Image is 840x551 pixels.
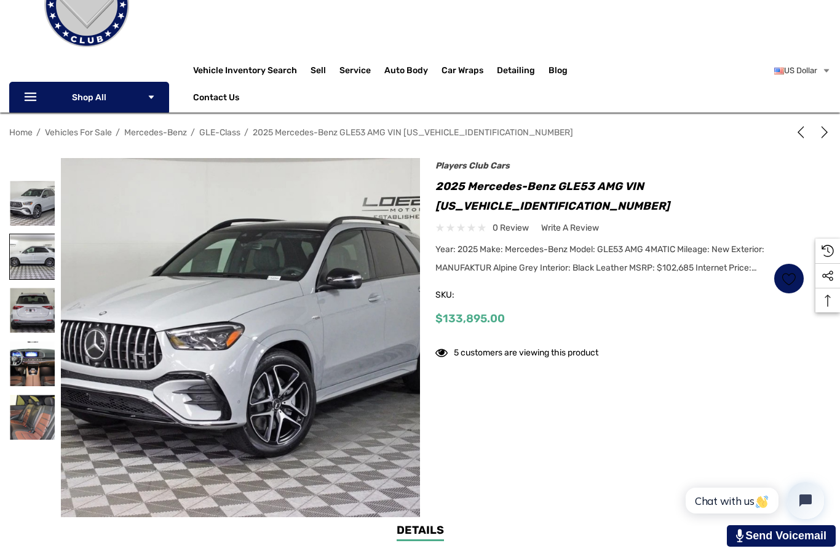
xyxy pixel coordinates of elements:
span: $133,895.00 [435,312,505,325]
a: Next [814,126,831,138]
svg: Recently Viewed [822,245,834,257]
img: For Sale: 2025 Mercedes-Benz GLE53 AMG VIN 4JGFB6BB6SB459218 [10,288,55,333]
img: For Sale: 2025 Mercedes-Benz GLE53 AMG VIN 4JGFB6BB6SB459218 [10,181,55,226]
a: Home [9,127,33,138]
span: Service [339,65,371,79]
span: SKU: [435,287,497,304]
a: Write a Review [541,220,599,236]
a: Auto Body [384,58,442,83]
svg: Icon Arrow Down [147,93,156,101]
div: 5 customers are viewing this product [435,341,598,360]
a: 2025 Mercedes-Benz GLE53 AMG VIN [US_VEHICLE_IDENTIFICATION_NUMBER] [253,127,573,138]
a: Contact Us [193,92,239,106]
img: PjwhLS0gR2VuZXJhdG9yOiBHcmF2aXQuaW8gLS0+PHN2ZyB4bWxucz0iaHR0cDovL3d3dy53My5vcmcvMjAwMC9zdmciIHhtb... [736,529,744,542]
svg: Social Media [822,270,834,282]
img: For Sale: 2025 Mercedes-Benz GLE53 AMG VIN 4JGFB6BB6SB459218 [10,395,55,440]
a: Details [397,522,444,541]
span: Detailing [497,65,535,79]
a: Vehicle Inventory Search [193,65,297,79]
a: Blog [549,65,568,79]
iframe: Tidio Chat [672,472,834,529]
nav: Breadcrumb [9,122,831,143]
a: Send Voicemail [727,525,836,547]
img: For Sale: 2025 Mercedes-Benz GLE53 AMG VIN 4JGFB6BB6SB459218 [10,341,55,386]
a: Previous [794,126,812,138]
svg: Top [815,295,840,307]
a: Sell [311,58,339,83]
span: 0 review [493,220,529,236]
img: For Sale: 2025 Mercedes-Benz GLE53 AMG VIN 4JGFB6BB6SB459218 [10,234,55,279]
a: Service [339,58,384,83]
a: USD [774,58,831,83]
span: Sell [311,65,326,79]
svg: Wish List [782,272,796,286]
a: Wish List [774,263,804,294]
a: Vehicles For Sale [45,127,112,138]
svg: Icon Line [23,90,41,105]
span: Car Wraps [442,65,483,79]
span: Auto Body [384,65,428,79]
a: Players Club Cars [435,161,510,171]
a: Car Wraps [442,58,497,83]
a: GLE-Class [199,127,240,138]
p: Shop All [9,82,169,113]
a: Mercedes-Benz [124,127,187,138]
span: Year: 2025 Make: Mercedes-Benz Model: GLE53 AMG 4MATIC Mileage: New Exterior: MANUFAKTUR Alpine G... [435,244,764,273]
h1: 2025 Mercedes-Benz GLE53 AMG VIN [US_VEHICLE_IDENTIFICATION_NUMBER] [435,176,804,216]
span: Write a Review [541,223,599,234]
a: Detailing [497,58,549,83]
